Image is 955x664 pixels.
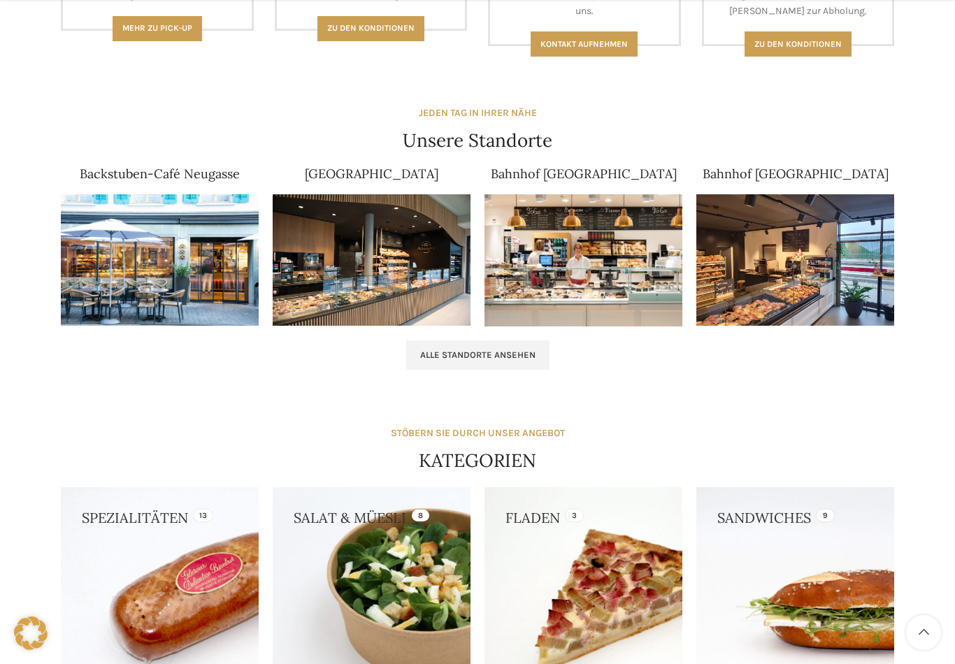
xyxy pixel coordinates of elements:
[403,128,552,153] h4: Unsere Standorte
[906,615,941,650] a: Scroll to top button
[531,31,638,57] a: Kontakt aufnehmen
[113,16,202,41] a: Mehr zu Pick-Up
[406,340,550,370] a: Alle Standorte ansehen
[745,31,852,57] a: Zu den konditionen
[317,16,424,41] a: Zu den Konditionen
[122,23,192,33] span: Mehr zu Pick-Up
[80,166,240,182] a: Backstuben-Café Neugasse
[754,39,842,49] span: Zu den konditionen
[540,39,628,49] span: Kontakt aufnehmen
[419,106,537,121] div: JEDEN TAG IN IHRER NÄHE
[703,166,889,182] a: Bahnhof [GEOGRAPHIC_DATA]
[419,448,536,473] h4: KATEGORIEN
[305,166,438,182] a: [GEOGRAPHIC_DATA]
[420,349,536,361] span: Alle Standorte ansehen
[391,426,565,441] div: STÖBERN SIE DURCH UNSER ANGEBOT
[327,23,415,33] span: Zu den Konditionen
[491,166,677,182] a: Bahnhof [GEOGRAPHIC_DATA]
